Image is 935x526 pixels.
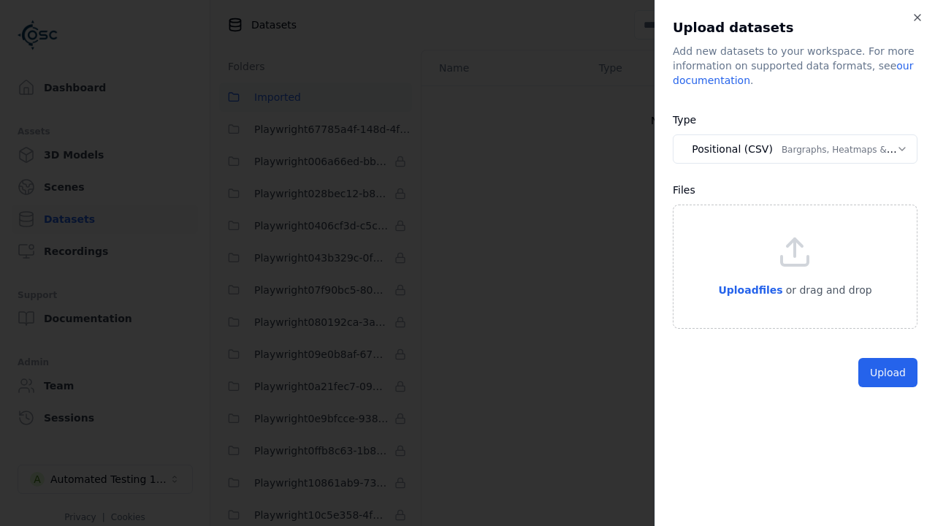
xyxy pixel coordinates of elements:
button: Upload [858,358,917,387]
h2: Upload datasets [673,18,917,38]
p: or drag and drop [783,281,872,299]
span: Upload files [718,284,782,296]
div: Add new datasets to your workspace. For more information on supported data formats, see . [673,44,917,88]
label: Files [673,184,695,196]
label: Type [673,114,696,126]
